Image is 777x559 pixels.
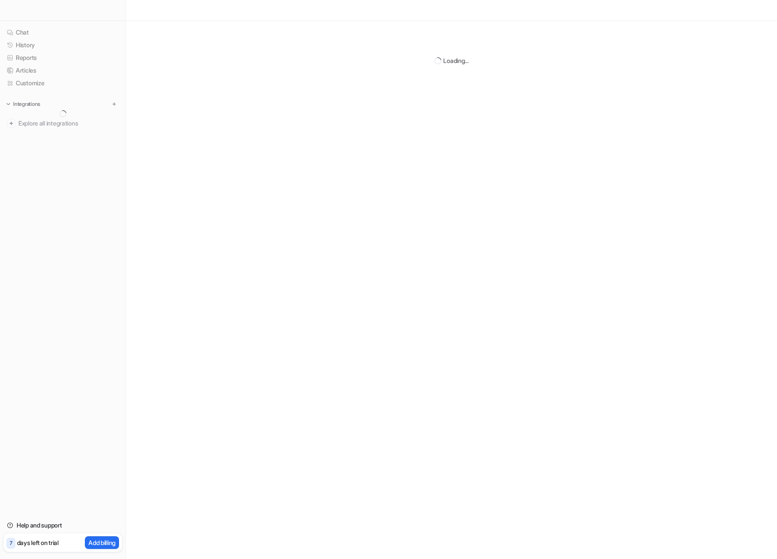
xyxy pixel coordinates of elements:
p: days left on trial [17,538,59,547]
span: Explore all integrations [18,116,119,130]
a: Help and support [3,519,122,531]
a: Reports [3,52,122,64]
a: Articles [3,64,122,77]
a: Chat [3,26,122,38]
img: menu_add.svg [111,101,117,107]
p: Integrations [13,101,40,108]
img: explore all integrations [7,119,16,128]
a: Customize [3,77,122,89]
a: Explore all integrations [3,117,122,129]
p: Add billing [88,538,115,547]
a: History [3,39,122,51]
button: Integrations [3,100,43,108]
p: 7 [10,539,12,547]
img: expand menu [5,101,11,107]
div: Loading... [443,56,468,65]
button: Add billing [85,536,119,549]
